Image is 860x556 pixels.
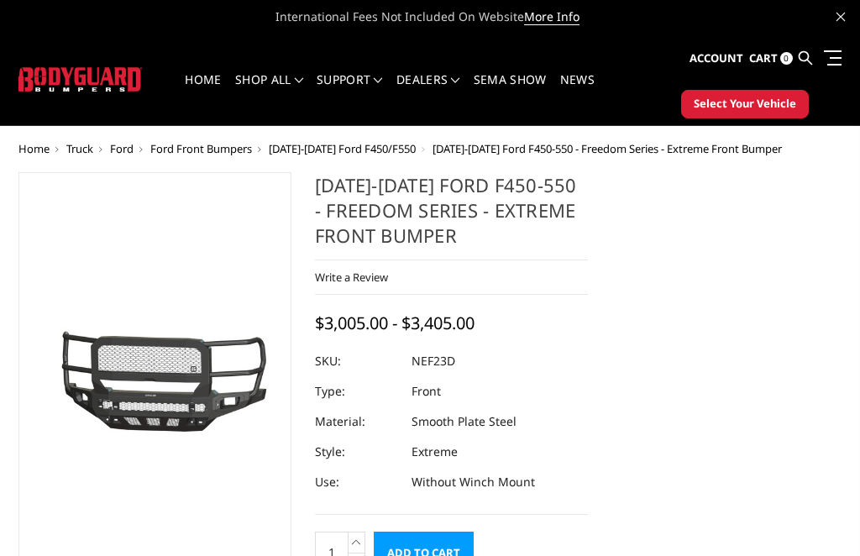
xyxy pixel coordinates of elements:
a: Dealers [396,74,460,107]
span: Account [690,50,743,66]
a: News [560,74,595,107]
a: Write a Review [315,270,388,285]
dd: Without Winch Mount [412,467,535,497]
span: [DATE]-[DATE] Ford F450-550 - Freedom Series - Extreme Front Bumper [433,141,782,156]
a: More Info [524,8,579,25]
a: SEMA Show [474,74,547,107]
h1: [DATE]-[DATE] Ford F450-550 - Freedom Series - Extreme Front Bumper [315,172,588,260]
button: Select Your Vehicle [681,90,809,118]
span: 0 [780,52,793,65]
dd: NEF23D [412,346,455,376]
a: Home [18,141,50,156]
dt: Material: [315,407,399,437]
a: Account [690,36,743,81]
dt: Type: [315,376,399,407]
span: $3,005.00 - $3,405.00 [315,312,475,334]
a: shop all [235,74,303,107]
a: Home [185,74,221,107]
a: [DATE]-[DATE] Ford F450/F550 [269,141,416,156]
a: Support [317,74,383,107]
a: Ford Front Bumpers [150,141,252,156]
a: Ford [110,141,134,156]
a: Cart 0 [749,36,793,81]
img: 2023-2025 Ford F450-550 - Freedom Series - Extreme Front Bumper [24,311,286,454]
a: Truck [66,141,93,156]
dt: Style: [315,437,399,467]
span: Select Your Vehicle [694,96,796,113]
dd: Extreme [412,437,458,467]
dt: Use: [315,467,399,497]
dd: Smooth Plate Steel [412,407,517,437]
dd: Front [412,376,441,407]
dt: SKU: [315,346,399,376]
img: BODYGUARD BUMPERS [18,67,142,92]
span: Cart [749,50,778,66]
